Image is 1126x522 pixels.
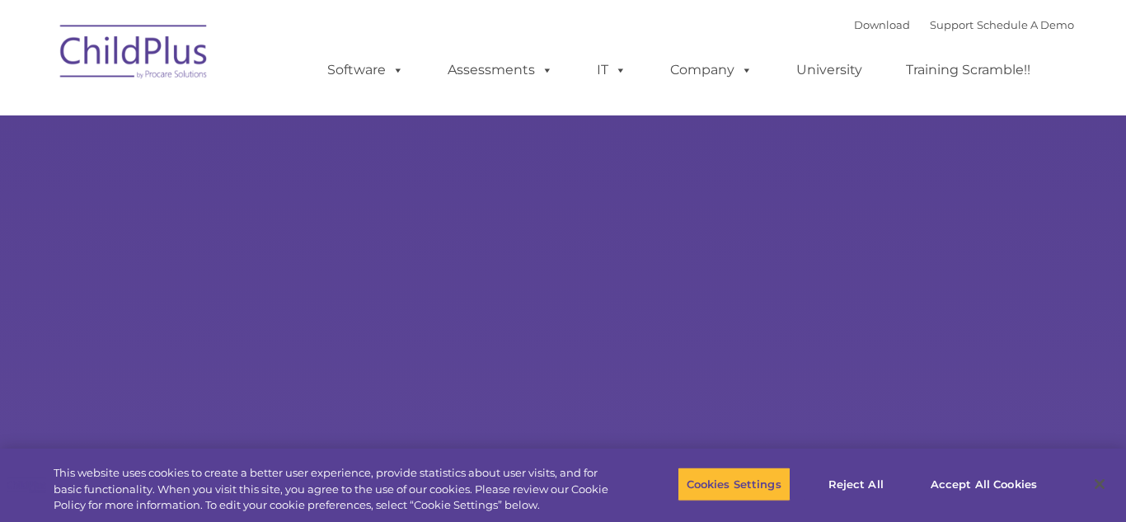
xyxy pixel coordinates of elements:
a: Company [654,54,769,87]
button: Reject All [805,467,908,501]
button: Close [1081,466,1118,502]
font: | [854,18,1074,31]
a: University [780,54,879,87]
a: Training Scramble!! [889,54,1047,87]
img: ChildPlus by Procare Solutions [52,13,217,96]
a: IT [580,54,643,87]
a: Support [930,18,974,31]
button: Cookies Settings [678,467,791,501]
a: Software [311,54,420,87]
a: Schedule A Demo [977,18,1074,31]
button: Accept All Cookies [922,467,1046,501]
a: Assessments [431,54,570,87]
a: Download [854,18,910,31]
div: This website uses cookies to create a better user experience, provide statistics about user visit... [54,465,619,514]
